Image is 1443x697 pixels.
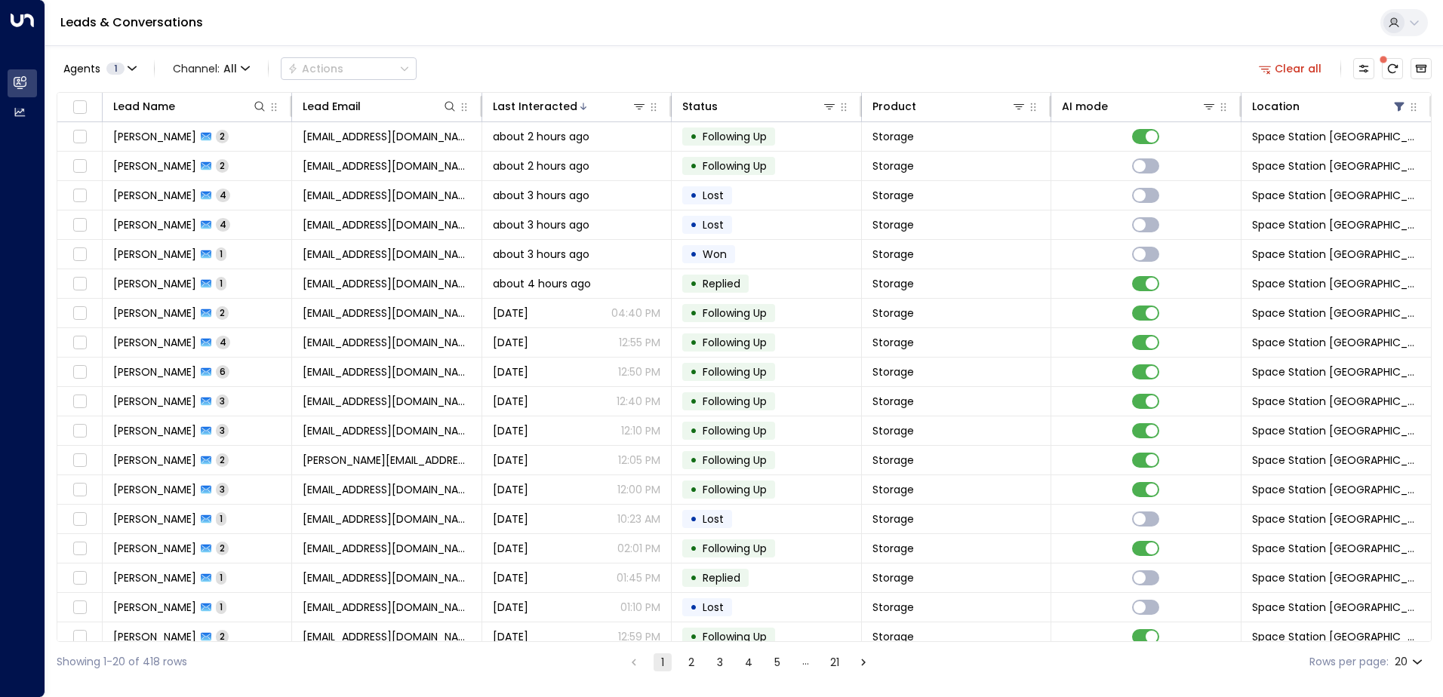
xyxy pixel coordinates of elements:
button: Go to page 2 [682,653,700,671]
span: 2 [216,453,229,466]
span: 3 [216,424,229,437]
span: Yesterday [493,394,528,409]
span: 4 [216,336,230,348]
span: Toggle select row [70,569,89,588]
span: gallows.iota_8r@icloud.com [303,570,470,585]
div: Status [682,97,836,115]
span: Caroline Moore [113,394,196,409]
span: Following Up [703,335,767,350]
span: Space Station Doncaster [1252,129,1420,144]
p: 12:59 PM [618,629,660,644]
div: • [690,183,697,208]
span: 1 [216,277,226,290]
span: rosschapman07@hotmail.com [303,276,470,291]
span: Storage [872,394,914,409]
div: Lead Name [113,97,175,115]
span: Space Station Doncaster [1252,335,1420,350]
span: Sep 25, 2025 [493,570,528,585]
span: All [223,63,237,75]
span: Mechensie Taylor [113,541,196,556]
span: 2 [216,306,229,319]
span: 4 [216,189,230,201]
span: 2 [216,130,229,143]
span: Hannah Smith [113,158,196,173]
div: Last Interacted [493,97,577,115]
span: Storage [872,217,914,232]
span: hotruth@hotmail.co.uk [303,188,470,203]
span: Lauren Callaghan [113,423,196,438]
span: Following Up [703,482,767,497]
span: Joanne Bell [113,306,196,321]
span: Storage [872,158,914,173]
button: Go to page 4 [740,653,758,671]
span: Space Station Doncaster [1252,158,1420,173]
span: Lost [703,600,724,615]
div: • [690,565,697,591]
span: amirahrashid2101@gmail.com [303,482,470,497]
span: 2 [216,630,229,643]
span: Jackie Taylor [113,335,196,350]
span: Molly Veal [113,247,196,262]
span: 1 [216,512,226,525]
div: Location [1252,97,1300,115]
div: 20 [1395,651,1426,673]
span: Following Up [703,129,767,144]
p: 04:40 PM [611,306,660,321]
div: AI mode [1062,97,1216,115]
span: 1 [216,571,226,584]
span: Toggle select row [70,510,89,529]
span: Toggle select row [70,363,89,382]
nav: pagination navigation [624,652,873,671]
button: Channel:All [167,58,256,79]
span: Agents [63,63,100,74]
div: • [690,241,697,267]
span: Toggle select row [70,186,89,205]
span: Toggle select row [70,451,89,470]
div: • [690,300,697,326]
span: Space Station Doncaster [1252,482,1420,497]
button: Go to next page [854,653,872,671]
span: Storage [872,335,914,350]
div: • [690,536,697,561]
span: Space Station Doncaster [1252,364,1420,379]
button: Archived Leads [1411,58,1432,79]
span: Ruth Hunter [113,188,196,203]
span: Following Up [703,423,767,438]
span: Ellen Moreton [113,629,196,644]
span: Space Station Doncaster [1252,188,1420,203]
span: about 2 hours ago [493,129,589,144]
div: • [690,388,697,414]
span: 2 [216,542,229,554]
span: emm1608@yahoo.com [303,629,470,644]
span: Toggle select row [70,245,89,264]
div: • [690,594,697,620]
span: Space Station Doncaster [1252,541,1420,556]
div: • [690,624,697,649]
span: Yesterday [493,511,528,527]
div: • [690,271,697,296]
span: Toggle select row [70,598,89,617]
span: about 2 hours ago [493,158,589,173]
p: 12:55 PM [619,335,660,350]
span: Lost [703,188,724,203]
span: Thomas Rickatson [113,600,196,615]
span: Alissa Burgess [113,570,196,585]
span: Leigh Barnett [113,129,196,144]
span: 1 [106,63,125,75]
button: Actions [281,57,417,80]
div: Status [682,97,718,115]
span: leighab69@gmail.com [303,129,470,144]
span: Storage [872,511,914,527]
div: AI mode [1062,97,1108,115]
span: Storage [872,306,914,321]
a: Leads & Conversations [60,14,203,31]
span: Replied [703,570,740,585]
div: Showing 1-20 of 418 rows [57,654,187,670]
span: Following Up [703,158,767,173]
div: Actions [288,62,343,75]
span: moorecaroline85@gmail.com [303,394,470,409]
span: Space Station Doncaster [1252,217,1420,232]
span: Storage [872,423,914,438]
span: Storage [872,247,914,262]
span: Hannahsmith1859@gmail.com [303,158,470,173]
